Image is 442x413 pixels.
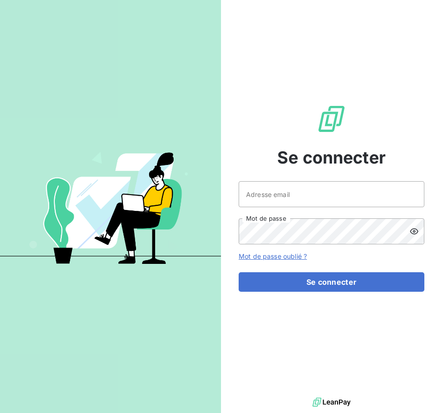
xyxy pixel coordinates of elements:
a: Mot de passe oublié ? [239,252,307,260]
span: Se connecter [277,145,386,170]
img: Logo LeanPay [317,104,346,134]
button: Se connecter [239,272,424,292]
img: logo [312,395,351,409]
input: placeholder [239,181,424,207]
